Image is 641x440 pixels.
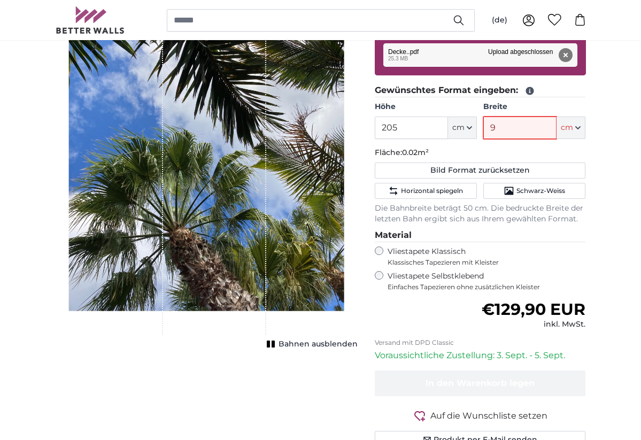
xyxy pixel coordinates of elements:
p: Voraussichtliche Zustellung: 3. Sept. - 5. Sept. [375,349,586,362]
button: Horizontal spiegeln [375,183,477,199]
span: Auf die Wunschliste setzen [430,410,547,422]
img: Betterwalls [56,6,125,34]
p: Die Bahnbreite beträgt 50 cm. Die bedruckte Breite der letzten Bahn ergibt sich aus Ihrem gewählt... [375,203,586,225]
button: In den Warenkorb legen [375,370,586,396]
span: Einfaches Tapezieren ohne zusätzlichen Kleister [388,283,586,291]
span: cm [452,122,465,133]
span: Klassisches Tapezieren mit Kleister [388,258,577,267]
label: Höhe [375,102,477,112]
button: Bild Format zurücksetzen [375,163,586,179]
span: In den Warenkorb legen [426,378,535,388]
label: Vliestapete Klassisch [388,246,577,267]
button: cm [557,117,585,139]
span: cm [561,122,573,133]
span: 0.02m² [402,148,429,157]
legend: Gewünschtes Format eingeben: [375,84,586,97]
legend: Material [375,229,586,242]
span: Horizontal spiegeln [401,187,463,195]
button: (de) [483,11,516,30]
p: Versand mit DPD Classic [375,338,586,347]
button: Bahnen ausblenden [264,337,358,352]
p: Fläche: [375,148,586,158]
div: inkl. MwSt. [482,319,585,330]
span: Schwarz-Weiss [516,187,565,195]
button: Schwarz-Weiss [483,183,585,199]
label: Breite [483,102,585,112]
button: cm [448,117,477,139]
span: Bahnen ausblenden [279,339,358,350]
button: Auf die Wunschliste setzen [375,409,586,422]
label: Vliestapete Selbstklebend [388,271,586,291]
span: €129,90 EUR [482,299,585,319]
